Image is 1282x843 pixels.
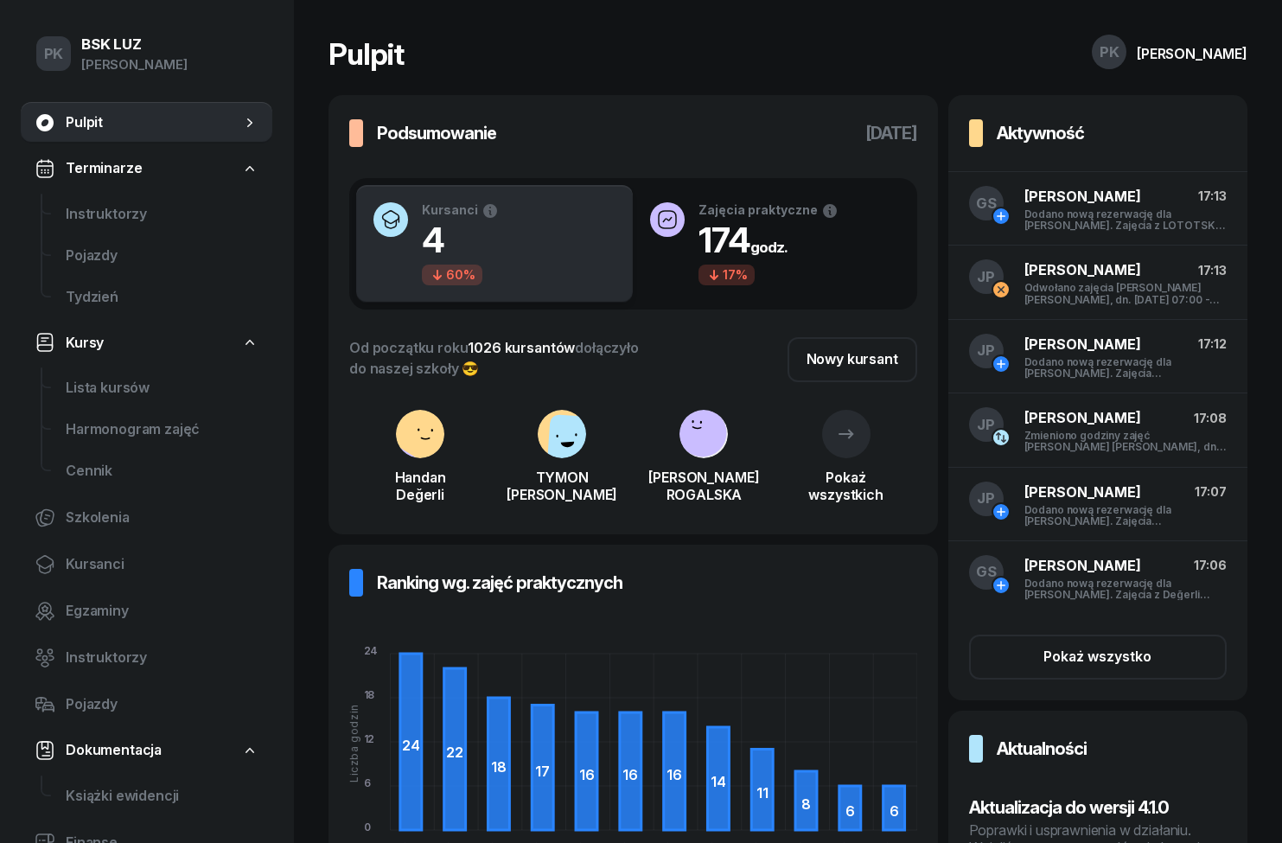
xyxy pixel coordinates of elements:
span: Egzaminy [66,600,258,623]
div: Zmieniono godziny zajęć [PERSON_NAME] [PERSON_NAME], dn. [DATE] 16:00 - 18:00 na 15:00 - 17:00 [1024,430,1227,452]
div: 60% [422,265,482,285]
span: 17:08 [1194,411,1227,425]
a: [PERSON_NAME]ROGALSKA [633,444,775,503]
tspan: 0 [364,821,371,833]
button: Pokaż wszystko [969,635,1227,680]
tspan: 18 [364,688,375,701]
a: Harmonogram zajęć [52,409,272,450]
div: Zajęcia praktyczne [698,202,839,220]
span: Cennik [66,460,258,482]
span: Szkolenia [66,507,258,529]
a: Terminarze [21,149,272,188]
span: Książki ewidencji [66,785,258,808]
span: [PERSON_NAME] [1024,409,1141,426]
h3: [DATE] [865,119,917,147]
span: [PERSON_NAME] [1024,557,1141,574]
span: 17:13 [1198,188,1227,203]
div: [PERSON_NAME] [1137,47,1247,61]
a: Instruktorzy [21,637,272,679]
button: Zajęcia praktyczne174godz.17% [633,185,909,303]
a: TYMON[PERSON_NAME] [491,444,633,503]
span: 17:07 [1195,484,1227,499]
div: TYMON [PERSON_NAME] [491,469,633,503]
h1: Pulpit [328,40,404,69]
div: [PERSON_NAME] ROGALSKA [633,469,775,503]
span: Pojazdy [66,245,258,267]
span: Pulpit [66,112,241,134]
a: Instruktorzy [52,194,272,235]
span: Kursanci [66,553,258,576]
a: Szkolenia [21,497,272,539]
span: PK [1100,45,1119,60]
div: Dodano nową rezerwację dla [PERSON_NAME]. Zajęcia [PERSON_NAME] JAGNA, dn. [DATE] 16:00 - 18:00 [1024,504,1227,527]
span: [PERSON_NAME] [1024,483,1141,501]
span: PK [44,47,64,61]
small: godz. [750,239,788,256]
span: 17:13 [1198,263,1227,278]
span: JP [977,491,995,506]
span: Instruktorzy [66,647,258,669]
div: Nowy kursant [807,348,898,371]
div: Od początku roku dołączyło do naszej szkoły 😎 [349,337,639,379]
div: Pokaż wszystkich [775,469,916,503]
a: Pokażwszystkich [775,431,916,503]
span: GS [976,565,997,579]
tspan: 12 [364,732,375,745]
h1: 174 [698,220,839,261]
span: Pojazdy [66,693,258,716]
h3: Aktywność [997,119,1084,147]
a: Kursy [21,323,272,363]
div: Handan Değerli [349,469,491,503]
div: 17% [698,265,755,285]
span: 17:06 [1194,558,1227,572]
div: BSK LUZ [81,37,188,52]
h3: Aktualizacja do wersji 4.1.0 [969,794,1227,821]
span: Harmonogram zajęć [66,418,258,441]
button: Kursanci460% [356,185,633,303]
a: Pojazdy [52,235,272,277]
a: Egzaminy [21,591,272,632]
a: Cennik [52,450,272,492]
span: [PERSON_NAME] [1024,335,1141,353]
span: GS [976,196,997,211]
div: Dodano nową rezerwację dla [PERSON_NAME]. Zajęcia z LOTOTSKA OLENA, dn. [DATE] 11:00 - 13:00 [1024,208,1227,231]
div: [PERSON_NAME] [81,54,188,76]
span: Tydzień [66,286,258,309]
div: Pokaż wszystko [1043,646,1151,668]
div: Dodano nową rezerwację dla [PERSON_NAME]. Zajęcia z Değerli Handan , dn. [DATE] 12:00 - 14:00 [1024,578,1227,600]
h1: 4 [422,220,499,261]
a: AktywnośćGS[PERSON_NAME]17:13Dodano nową rezerwację dla [PERSON_NAME]. Zajęcia z LOTOTSKA OLENA, ... [948,95,1247,700]
span: JP [977,270,995,284]
span: Dokumentacja [66,739,162,762]
span: Lista kursów [66,377,258,399]
a: Pulpit [21,102,272,144]
span: 17:12 [1198,336,1227,351]
a: Pojazdy [21,684,272,725]
span: [PERSON_NAME] [1024,188,1141,205]
div: Kursanci [422,202,499,220]
span: 1026 kursantów [468,339,575,356]
span: Kursy [66,332,104,354]
a: Kursanci [21,544,272,585]
h3: Podsumowanie [377,119,496,147]
a: HandanDeğerli [349,444,491,503]
div: Liczba godzin [348,704,360,782]
span: Terminarze [66,157,142,180]
h3: Ranking wg. zajęć praktycznych [377,569,622,597]
div: Dodano nową rezerwację dla [PERSON_NAME]. Zajęcia [PERSON_NAME] JAGNA, dn. [DATE] 08:00 - 10:00 [1024,356,1227,379]
a: Lista kursów [52,367,272,409]
div: Odwołano zajęcia [PERSON_NAME] [PERSON_NAME], dn. [DATE] 07:00 - 09:00 [1024,282,1227,304]
span: Instruktorzy [66,203,258,226]
a: Nowy kursant [788,337,917,382]
h3: Aktualności [997,735,1087,763]
tspan: 6 [364,776,371,789]
span: JP [977,343,995,358]
a: Książki ewidencji [52,776,272,817]
span: JP [977,418,995,432]
tspan: 24 [364,644,379,657]
a: Tydzień [52,277,272,318]
a: Dokumentacja [21,731,272,770]
span: [PERSON_NAME] [1024,261,1141,278]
